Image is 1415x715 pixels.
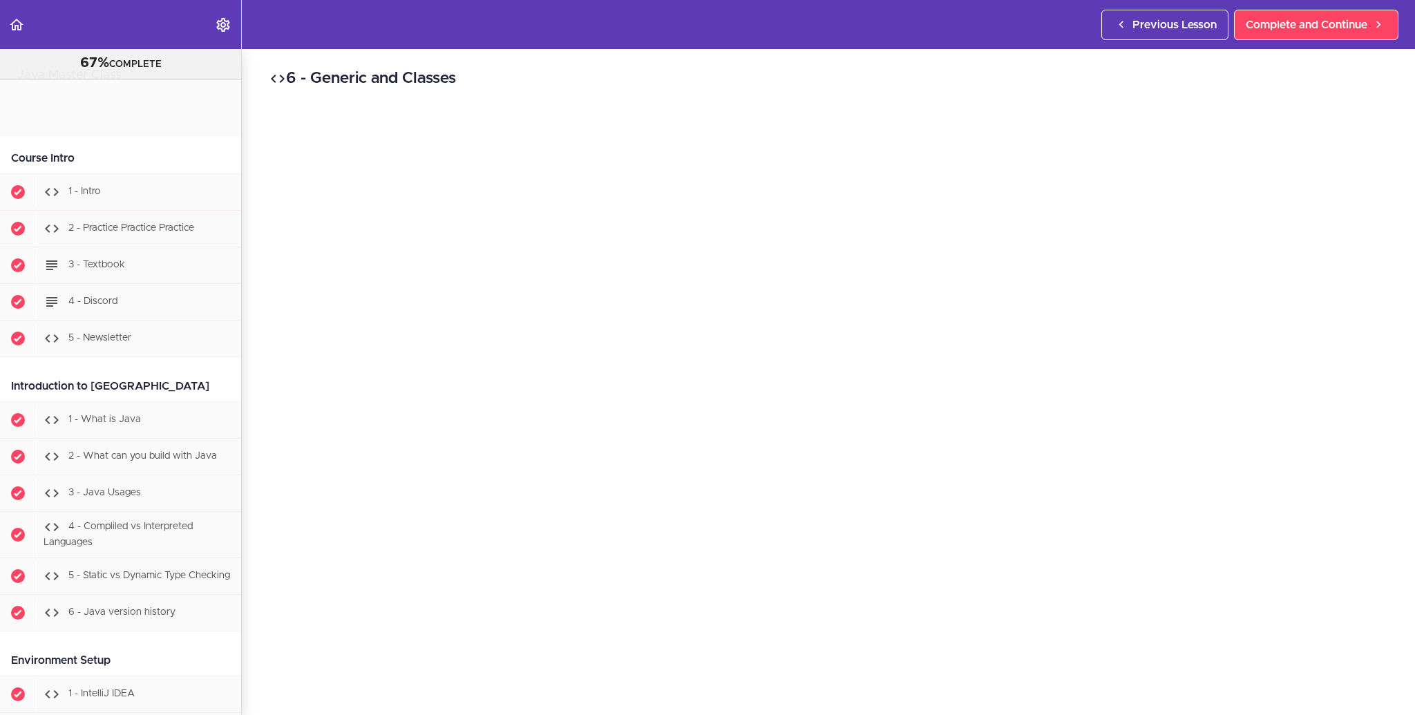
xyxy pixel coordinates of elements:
span: 1 - What is Java [68,414,141,424]
span: 5 - Newsletter [68,333,131,343]
span: 2 - What can you build with Java [68,451,217,461]
h2: 6 - Generic and Classes [269,67,1387,90]
span: Complete and Continue [1246,17,1367,33]
span: 5 - Static vs Dynamic Type Checking [68,571,230,580]
span: 4 - Discord [68,296,117,306]
div: COMPLETE [17,55,224,73]
svg: Back to course curriculum [8,17,25,33]
span: 3 - Java Usages [68,488,141,497]
span: Previous Lesson [1132,17,1217,33]
span: 67% [80,56,109,70]
span: 6 - Java version history [68,607,175,617]
a: Previous Lesson [1101,10,1228,40]
span: 1 - IntelliJ IDEA [68,689,135,698]
span: 2 - Practice Practice Practice [68,223,194,233]
span: 1 - Intro [68,187,101,196]
a: Complete and Continue [1234,10,1398,40]
svg: Settings Menu [215,17,231,33]
span: 4 - Compliled vs Interpreted Languages [44,522,193,547]
span: 3 - Textbook [68,260,125,269]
